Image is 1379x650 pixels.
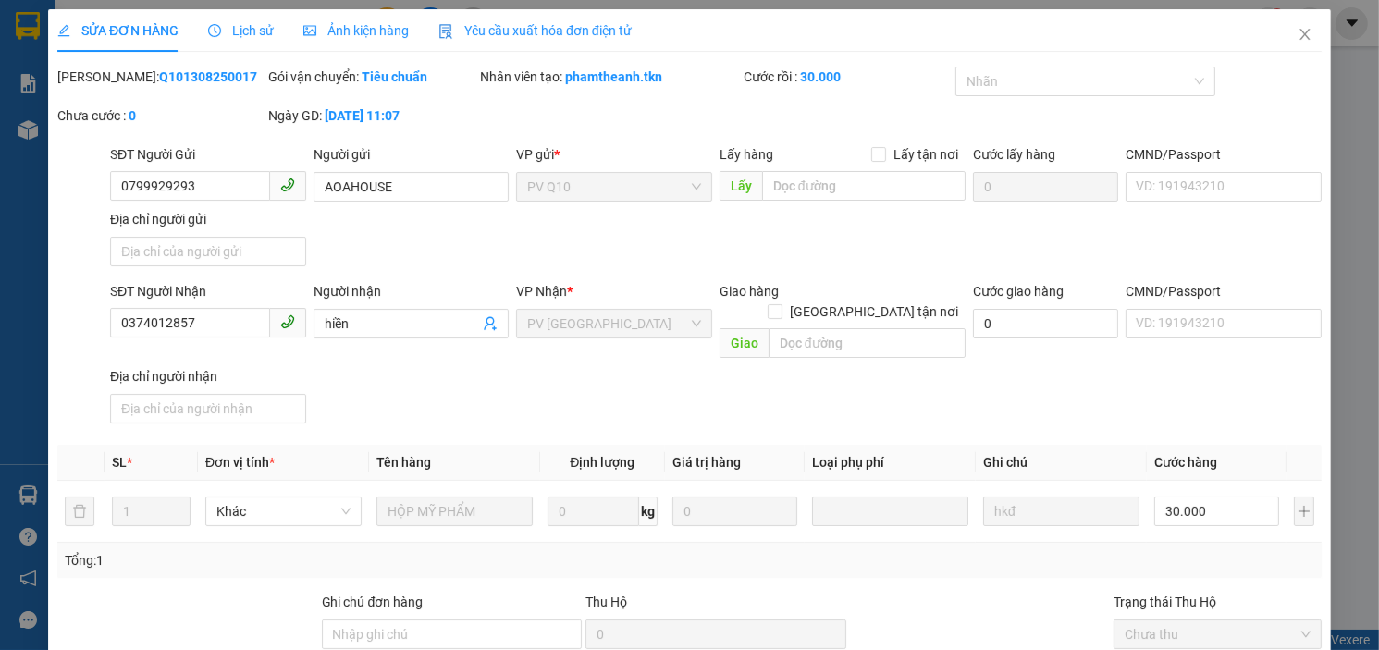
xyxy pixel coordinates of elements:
b: Tiêu chuẩn [363,69,428,84]
span: phone [280,178,295,192]
span: Giá trị hàng [672,455,741,470]
span: PV Q10 [527,173,701,201]
div: Tổng: 1 [65,550,533,570]
span: picture [303,24,316,37]
span: Cước hàng [1154,455,1217,470]
div: Người nhận [314,281,510,301]
input: Ghi Chú [983,497,1139,526]
input: Địa chỉ của người nhận [110,394,306,423]
span: user-add [483,316,498,331]
label: Ghi chú đơn hàng [322,595,424,609]
span: phone [280,314,295,329]
span: Giao [720,328,769,358]
span: Lấy hàng [720,147,773,162]
b: Q101308250017 [159,69,257,84]
input: Dọc đường [762,171,966,201]
button: delete [65,497,94,526]
span: clock-circle [208,24,221,37]
span: kg [639,497,658,526]
div: SĐT Người Gửi [110,144,306,165]
div: Cước rồi : [745,67,952,87]
span: Thu Hộ [585,595,627,609]
input: VD: Bàn, Ghế [376,497,533,526]
b: [DATE] 11:07 [326,108,400,123]
div: Địa chỉ người nhận [110,366,306,386]
label: Cước giao hàng [974,284,1065,299]
span: Đơn vị tính [205,455,275,470]
input: Dọc đường [769,328,966,358]
input: Địa chỉ của người gửi [110,237,306,266]
div: Địa chỉ người gửi [110,209,306,229]
div: CMND/Passport [1126,144,1322,165]
span: [GEOGRAPHIC_DATA] tận nơi [783,301,967,322]
div: Gói vận chuyển: [269,67,476,87]
span: SỬA ĐƠN HÀNG [57,23,179,38]
div: Người gửi [314,144,510,165]
span: Chưa thu [1125,620,1310,648]
button: Close [1279,9,1331,61]
span: PV Hòa Thành [527,310,701,337]
span: Khác [216,497,351,525]
span: Lịch sử [208,23,274,38]
div: SĐT Người Nhận [110,281,306,301]
span: Yêu cầu xuất hóa đơn điện tử [438,23,632,38]
img: icon [438,24,453,39]
b: 0 [129,108,136,123]
label: Cước lấy hàng [974,147,1056,162]
span: close [1298,27,1312,42]
span: edit [57,24,70,37]
input: Ghi chú đơn hàng [322,619,583,649]
div: Ngày GD: [269,105,476,126]
span: Định lượng [570,455,634,470]
div: VP gửi [516,144,712,165]
span: Giao hàng [720,284,779,299]
div: Nhân viên tạo: [480,67,741,87]
div: CMND/Passport [1126,281,1322,301]
b: 30.000 [801,69,842,84]
span: Tên hàng [376,455,431,470]
input: Cước giao hàng [974,309,1119,338]
th: Loại phụ phí [805,445,976,481]
input: Cước lấy hàng [974,172,1119,202]
div: [PERSON_NAME]: [57,67,265,87]
button: plus [1295,497,1314,526]
span: SL [112,455,127,470]
span: Lấy [720,171,762,201]
b: phamtheanh.tkn [565,69,662,84]
div: Trạng thái Thu Hộ [1114,592,1321,612]
span: Lấy tận nơi [887,144,967,165]
span: Ảnh kiện hàng [303,23,409,38]
div: Chưa cước : [57,105,265,126]
input: 0 [672,497,797,526]
span: VP Nhận [516,284,567,299]
th: Ghi chú [976,445,1147,481]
